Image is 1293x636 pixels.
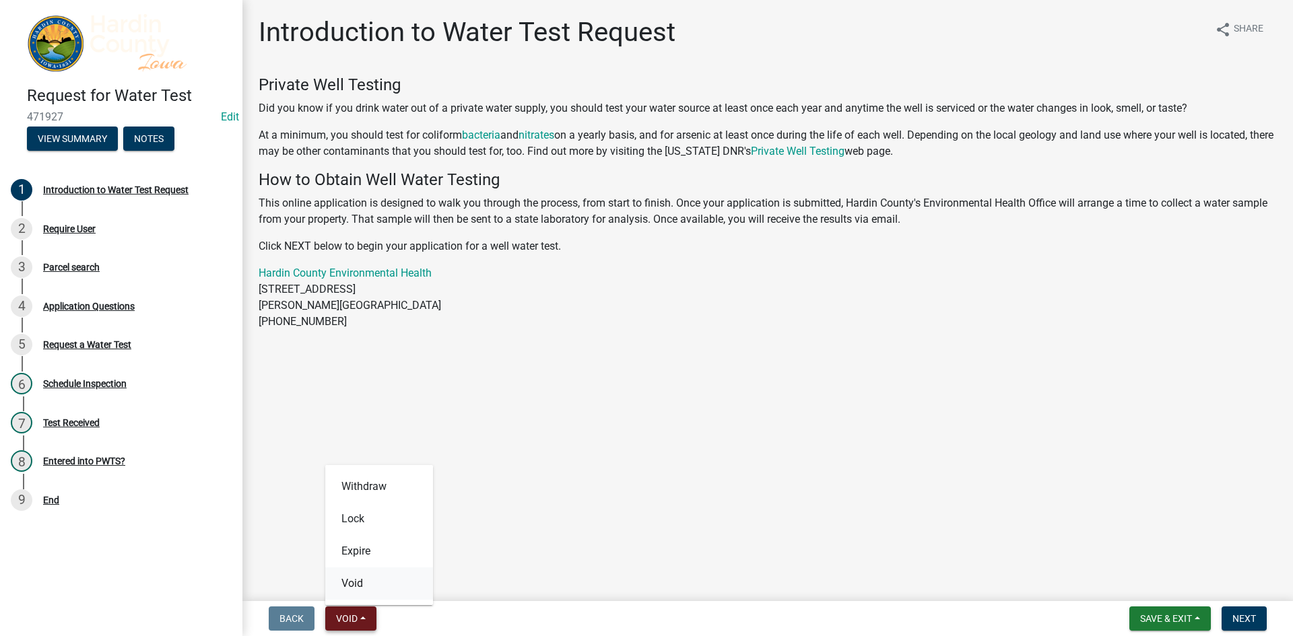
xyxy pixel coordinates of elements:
[1129,606,1211,631] button: Save & Exit
[325,470,433,503] button: Withdraw
[325,465,433,605] div: Void
[519,129,554,141] a: nitrates
[43,262,100,272] div: Parcel search
[259,100,1277,116] p: Did you know if you drink water out of a private water supply, you should test your water source ...
[11,373,32,394] div: 6
[11,179,32,201] div: 1
[751,145,844,157] a: Private Well Testing
[279,613,304,624] span: Back
[43,456,125,466] div: Entered into PWTS?
[259,267,432,279] a: Hardin County Environmental Health
[11,450,32,472] div: 8
[1140,613,1192,624] span: Save & Exit
[259,238,1277,254] p: Click NEXT below to begin your application for a well water test.
[1215,22,1231,38] i: share
[11,489,32,511] div: 9
[11,334,32,355] div: 5
[325,567,433,600] button: Void
[259,75,1277,95] h4: Private Well Testing
[325,606,376,631] button: Void
[269,606,314,631] button: Back
[259,16,675,48] h1: Introduction to Water Test Request
[462,129,500,141] a: bacteria
[259,195,1277,227] p: This online application is designed to walk you through the process, from start to finish. Once y...
[43,418,100,427] div: Test Received
[43,185,189,195] div: Introduction to Water Test Request
[325,503,433,535] button: Lock
[123,135,174,145] wm-modal-confirm: Notes
[43,379,127,388] div: Schedule Inspection
[1232,613,1256,624] span: Next
[43,224,96,234] div: Require User
[43,495,59,505] div: End
[27,110,215,123] span: 471927
[259,127,1277,160] p: At a minimum, you should test for coliform and on a yearly basis, and for arsenic at least once d...
[1222,606,1267,631] button: Next
[259,170,1277,190] h4: How to Obtain Well Water Testing
[43,340,131,349] div: Request a Water Test
[27,127,118,151] button: View Summary
[123,127,174,151] button: Notes
[336,613,358,624] span: Void
[27,86,232,106] h4: Request for Water Test
[259,265,1277,330] p: [STREET_ADDRESS] [PERSON_NAME][GEOGRAPHIC_DATA] [PHONE_NUMBER]
[27,135,118,145] wm-modal-confirm: Summary
[221,110,239,123] wm-modal-confirm: Edit Application Number
[27,14,221,72] img: Hardin County, Iowa
[1204,16,1274,42] button: shareShare
[11,412,32,433] div: 7
[1234,22,1263,38] span: Share
[11,256,32,278] div: 3
[221,110,239,123] a: Edit
[325,535,433,567] button: Expire
[11,218,32,240] div: 2
[11,295,32,317] div: 4
[43,302,135,311] div: Application Questions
